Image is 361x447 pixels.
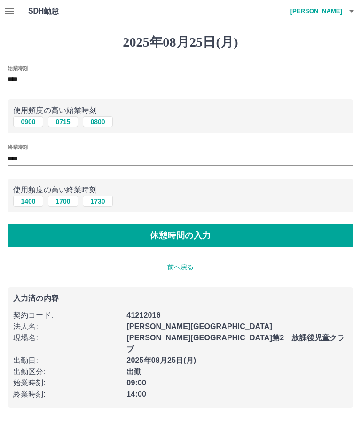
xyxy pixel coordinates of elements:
[13,355,121,366] p: 出勤日 :
[13,321,121,332] p: 法人名 :
[126,379,146,387] b: 09:00
[126,356,196,364] b: 2025年08月25日(月)
[83,116,113,127] button: 0800
[13,295,348,302] p: 入力済の内容
[13,184,348,196] p: 使用頻度の高い終業時刻
[13,105,348,116] p: 使用頻度の高い始業時刻
[126,311,160,319] b: 41212016
[8,224,353,247] button: 休憩時間の入力
[8,64,27,71] label: 始業時刻
[8,144,27,151] label: 終業時刻
[126,322,272,330] b: [PERSON_NAME][GEOGRAPHIC_DATA]
[13,196,43,207] button: 1400
[126,390,146,398] b: 14:00
[13,310,121,321] p: 契約コード :
[8,34,353,50] h1: 2025年08月25日(月)
[13,377,121,389] p: 始業時刻 :
[13,332,121,344] p: 現場名 :
[126,334,345,353] b: [PERSON_NAME][GEOGRAPHIC_DATA]第2 放課後児童クラブ
[13,389,121,400] p: 終業時刻 :
[126,368,141,376] b: 出勤
[48,116,78,127] button: 0715
[83,196,113,207] button: 1730
[8,262,353,272] p: 前へ戻る
[48,196,78,207] button: 1700
[13,366,121,377] p: 出勤区分 :
[13,116,43,127] button: 0900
